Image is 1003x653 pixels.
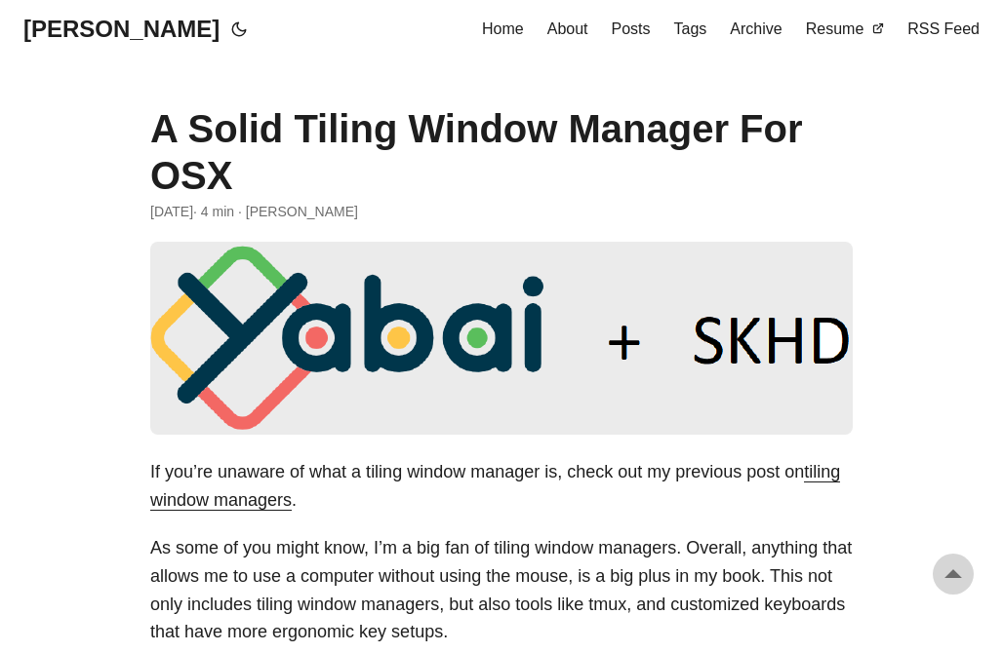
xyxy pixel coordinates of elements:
[150,201,193,222] span: 2022-04-10 12:00:17 -0400 -0400
[933,554,974,595] a: go to top
[150,458,853,515] p: If you’re unaware of what a tiling window manager is, check out my previous post on .
[150,105,853,199] h1: A Solid Tiling Window Manager For OSX
[482,20,524,37] span: Home
[150,534,853,646] p: As some of you might know, I’m a big fan of tiling window managers. Overall, anything that allows...
[730,20,782,37] span: Archive
[806,20,864,37] span: Resume
[907,20,980,37] span: RSS Feed
[674,20,707,37] span: Tags
[612,20,651,37] span: Posts
[547,20,588,37] span: About
[150,201,853,222] div: · 4 min · [PERSON_NAME]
